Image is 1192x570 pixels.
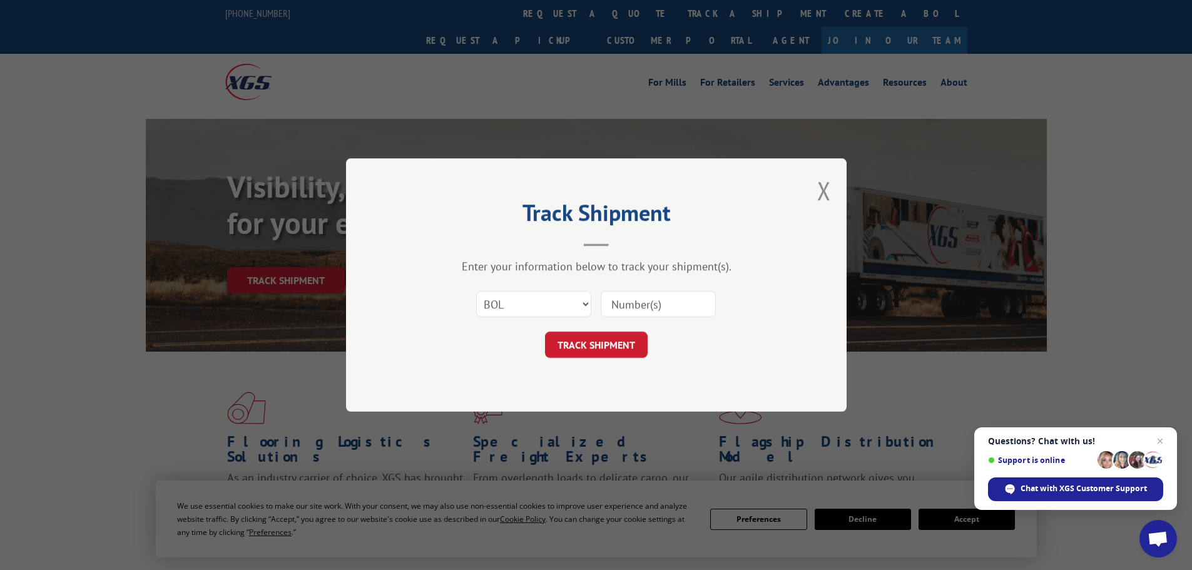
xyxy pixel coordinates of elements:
[409,204,784,228] h2: Track Shipment
[1153,434,1168,449] span: Close chat
[545,332,648,358] button: TRACK SHIPMENT
[988,436,1163,446] span: Questions? Chat with us!
[409,259,784,273] div: Enter your information below to track your shipment(s).
[1021,483,1147,494] span: Chat with XGS Customer Support
[1139,520,1177,557] div: Open chat
[988,455,1093,465] span: Support is online
[601,291,716,317] input: Number(s)
[817,174,831,207] button: Close modal
[988,477,1163,501] div: Chat with XGS Customer Support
